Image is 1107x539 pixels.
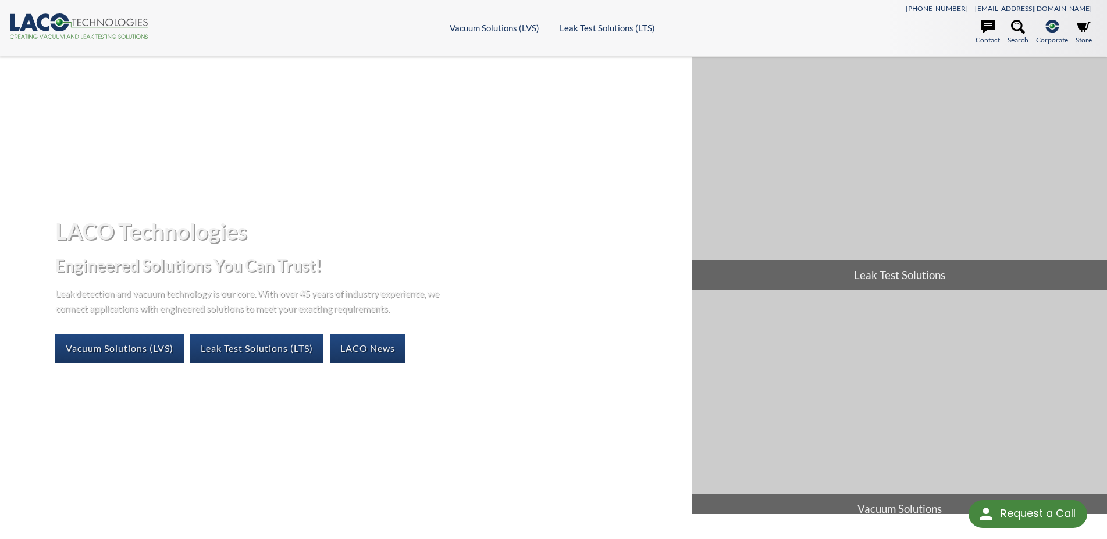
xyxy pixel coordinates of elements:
[55,334,184,363] a: Vacuum Solutions (LVS)
[977,505,995,523] img: round button
[692,290,1107,523] a: Vacuum Solutions
[969,500,1087,528] div: Request a Call
[55,217,682,245] h1: LACO Technologies
[1036,34,1068,45] span: Corporate
[450,23,539,33] a: Vacuum Solutions (LVS)
[692,494,1107,523] span: Vacuum Solutions
[692,260,1107,290] span: Leak Test Solutions
[330,334,405,363] a: LACO News
[55,255,682,276] h2: Engineered Solutions You Can Trust!
[906,4,968,13] a: [PHONE_NUMBER]
[692,57,1107,290] a: Leak Test Solutions
[560,23,655,33] a: Leak Test Solutions (LTS)
[975,4,1092,13] a: [EMAIL_ADDRESS][DOMAIN_NAME]
[190,334,323,363] a: Leak Test Solutions (LTS)
[1076,20,1092,45] a: Store
[1008,20,1028,45] a: Search
[1001,500,1076,527] div: Request a Call
[976,20,1000,45] a: Contact
[55,285,445,315] p: Leak detection and vacuum technology is our core. With over 45 years of industry experience, we c...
